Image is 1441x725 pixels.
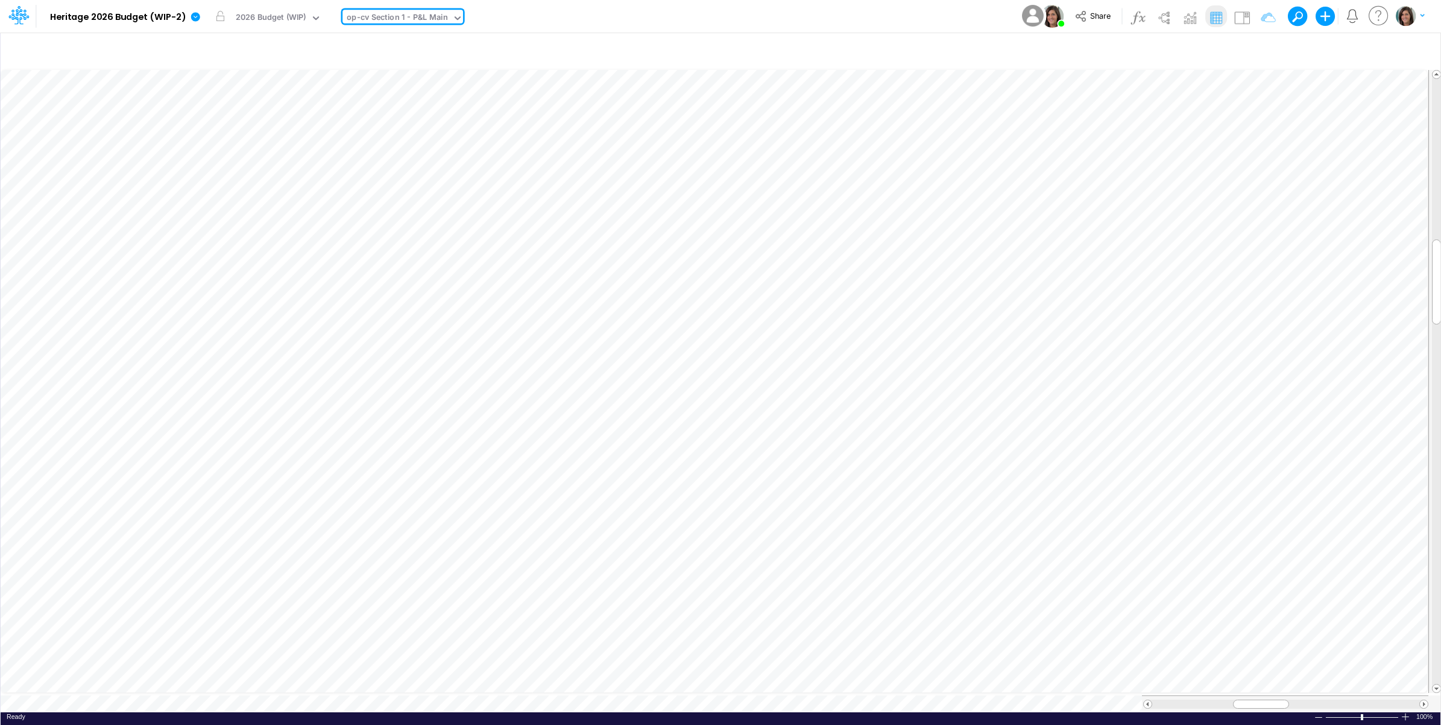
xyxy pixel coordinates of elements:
[1090,11,1111,20] span: Share
[7,713,25,720] span: Ready
[11,38,1178,63] input: Type a title here
[1314,713,1323,722] div: Zoom Out
[347,11,447,25] div: op-cv Section 1 - P&L Main
[1325,712,1401,721] div: Zoom
[7,712,25,721] div: In Ready mode
[50,12,186,23] b: Heritage 2026 Budget (WIP-2)
[1019,2,1046,30] img: User Image Icon
[1361,714,1363,720] div: Zoom
[1346,9,1360,23] a: Notifications
[1401,712,1410,721] div: Zoom In
[236,11,306,25] div: 2026 Budget (WIP)
[1041,5,1064,28] img: User Image Icon
[1416,712,1434,721] span: 100%
[1069,7,1119,26] button: Share
[1416,712,1434,721] div: Zoom level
